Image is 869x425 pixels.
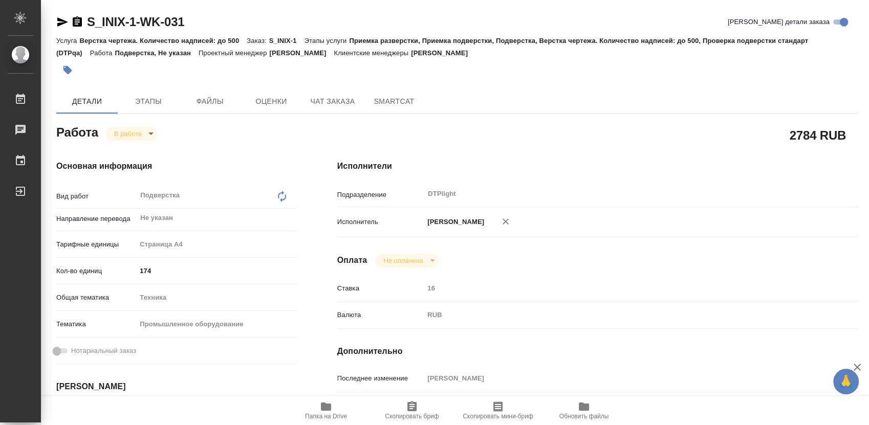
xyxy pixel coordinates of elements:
button: Обновить файлы [541,396,627,425]
span: Папка на Drive [305,413,347,420]
p: Валюта [337,310,424,320]
p: [PERSON_NAME] [411,49,475,57]
p: Услуга [56,37,79,44]
p: Подверстка, Не указан [115,49,199,57]
button: В работе [111,129,145,138]
button: Скопировать ссылку [71,16,83,28]
p: Проектный менеджер [199,49,269,57]
button: Папка на Drive [283,396,369,425]
button: Скопировать мини-бриф [455,396,541,425]
h4: Исполнители [337,160,858,172]
p: Вид работ [56,191,136,202]
p: Направление перевода [56,214,136,224]
h4: Основная информация [56,160,296,172]
p: Подразделение [337,190,424,200]
div: В работе [375,254,438,267]
span: Оценки [247,95,296,108]
p: Тематика [56,319,136,329]
h4: Оплата [337,254,367,266]
span: Скопировать бриф [385,413,439,420]
span: 🙏 [837,371,855,392]
p: Исполнитель [337,217,424,227]
p: Кол-во единиц [56,266,136,276]
span: Этапы [124,95,173,108]
p: Ставка [337,283,424,294]
p: Приемка разверстки, Приемка подверстки, Подверстка, Верстка чертежа. Количество надписей: до 500,... [56,37,808,57]
span: Чат заказа [308,95,357,108]
span: SmartCat [370,95,419,108]
div: Промышленное оборудование [136,316,296,333]
a: S_INIX-1-WK-031 [87,15,184,29]
h2: 2784 RUB [790,126,846,144]
p: Тарифные единицы [56,239,136,250]
span: Обновить файлы [559,413,609,420]
p: Последнее изменение [337,373,424,384]
span: Детали [62,95,112,108]
button: Скопировать ссылку для ЯМессенджера [56,16,69,28]
h4: Дополнительно [337,345,858,357]
button: 🙏 [833,369,859,394]
div: Страница А4 [136,236,296,253]
button: Добавить тэг [56,59,79,81]
p: Заказ: [247,37,269,44]
p: [PERSON_NAME] [269,49,334,57]
p: Этапы услуги [305,37,350,44]
p: Верстка чертежа. Количество надписей: до 500 [79,37,247,44]
p: Работа [90,49,115,57]
span: Нотариальный заказ [71,346,136,356]
span: [PERSON_NAME] детали заказа [728,17,830,27]
div: Техника [136,289,296,306]
p: S_INIX-1 [269,37,305,44]
input: Пустое поле [424,371,814,386]
h2: Работа [56,122,98,141]
span: Скопировать мини-бриф [463,413,533,420]
h4: [PERSON_NAME] [56,381,296,393]
button: Удалить исполнителя [494,210,517,233]
input: ✎ Введи что-нибудь [136,263,296,278]
span: Файлы [185,95,234,108]
button: Не оплачена [380,256,426,265]
p: Общая тематика [56,293,136,303]
button: Скопировать бриф [369,396,455,425]
div: В работе [106,127,157,141]
p: [PERSON_NAME] [424,217,484,227]
p: Клиентские менеджеры [334,49,411,57]
div: RUB [424,306,814,324]
input: Пустое поле [424,281,814,296]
